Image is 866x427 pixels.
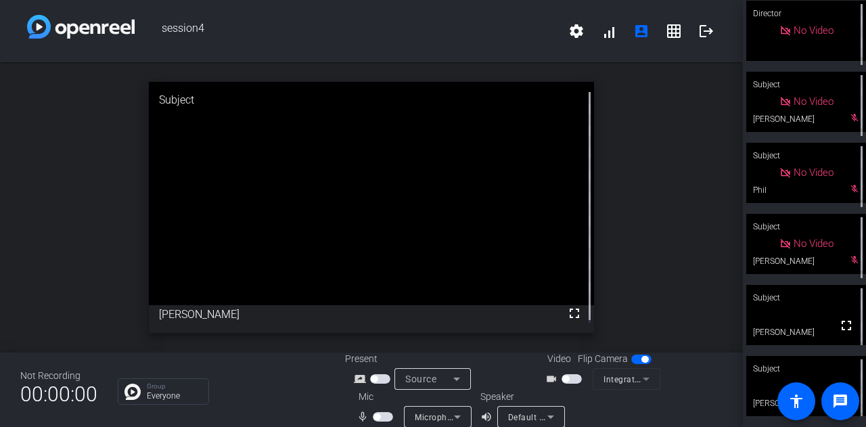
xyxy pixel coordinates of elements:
[746,143,866,168] div: Subject
[547,352,571,366] span: Video
[666,23,682,39] mat-icon: grid_on
[566,305,583,321] mat-icon: fullscreen
[838,317,854,334] mat-icon: fullscreen
[578,352,628,366] span: Flip Camera
[345,390,480,404] div: Mic
[135,15,560,47] span: session4
[746,214,866,240] div: Subject
[147,392,202,400] p: Everyone
[794,95,834,108] span: No Video
[27,15,135,39] img: white-gradient.svg
[345,352,480,366] div: Present
[568,23,585,39] mat-icon: settings
[357,409,373,425] mat-icon: mic_none
[746,285,866,311] div: Subject
[794,166,834,179] span: No Video
[698,23,714,39] mat-icon: logout
[480,390,562,404] div: Speaker
[415,411,714,422] span: Microphone Array (Intel® Smart Sound Technology for Digital Microphones)
[20,378,97,411] span: 00:00:00
[832,393,848,409] mat-icon: message
[545,371,562,387] mat-icon: videocam_outline
[480,409,497,425] mat-icon: volume_up
[794,238,834,250] span: No Video
[633,23,649,39] mat-icon: account_box
[147,383,202,390] p: Group
[405,374,436,384] span: Source
[354,371,370,387] mat-icon: screen_share_outline
[746,356,866,382] div: Subject
[746,1,866,26] div: Director
[788,393,804,409] mat-icon: accessibility
[746,72,866,97] div: Subject
[20,369,97,383] div: Not Recording
[124,384,141,400] img: Chat Icon
[593,15,625,47] button: signal_cellular_alt
[149,82,595,118] div: Subject
[508,411,775,422] span: Default - Headphones ([PERSON_NAME] Pixel Buds Pro) (Bluetooth)
[794,24,834,37] span: No Video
